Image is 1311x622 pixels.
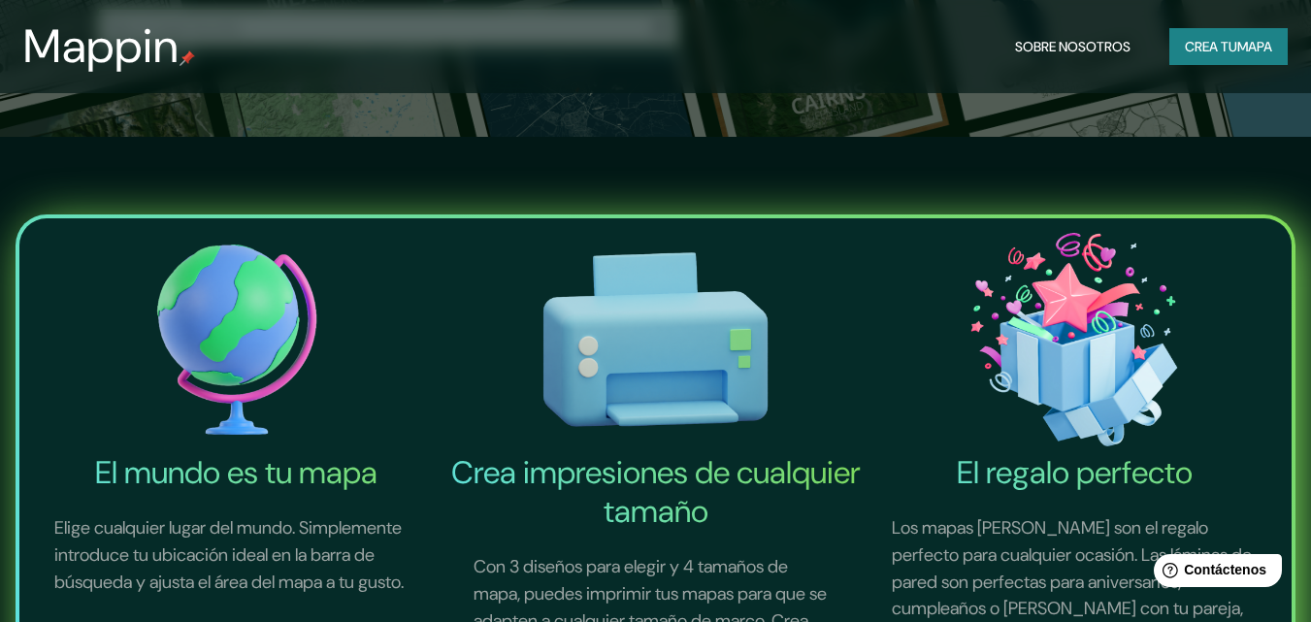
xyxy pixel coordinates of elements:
button: Crea tumapa [1169,28,1288,65]
font: El mundo es tu mapa [95,452,377,493]
img: Crea impresiones de cualquier tamaño-icono [450,226,862,453]
font: El regalo perfecto [957,452,1193,493]
font: Elige cualquier lugar del mundo. Simplemente introduce tu ubicación ideal en la barra de búsqueda... [54,516,404,593]
img: El icono del regalo perfecto [869,226,1280,453]
font: mapa [1237,38,1272,55]
font: Sobre nosotros [1015,38,1131,55]
iframe: Lanzador de widgets de ayuda [1138,546,1290,601]
font: Crea tu [1185,38,1237,55]
font: Crea impresiones de cualquier tamaño [451,452,861,532]
img: pin de mapeo [180,50,195,66]
button: Sobre nosotros [1007,28,1138,65]
font: Mappin [23,16,180,77]
img: El mundo es tu icono de mapa [31,226,442,453]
